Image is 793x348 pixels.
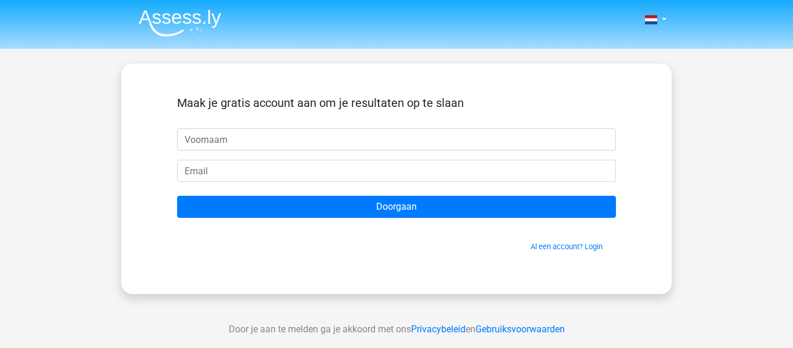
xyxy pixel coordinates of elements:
[531,242,603,251] a: Al een account? Login
[177,160,616,182] input: Email
[177,96,616,110] h5: Maak je gratis account aan om je resultaten op te slaan
[177,196,616,218] input: Doorgaan
[475,324,565,335] a: Gebruiksvoorwaarden
[411,324,466,335] a: Privacybeleid
[177,128,616,150] input: Voornaam
[139,9,221,37] img: Assessly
